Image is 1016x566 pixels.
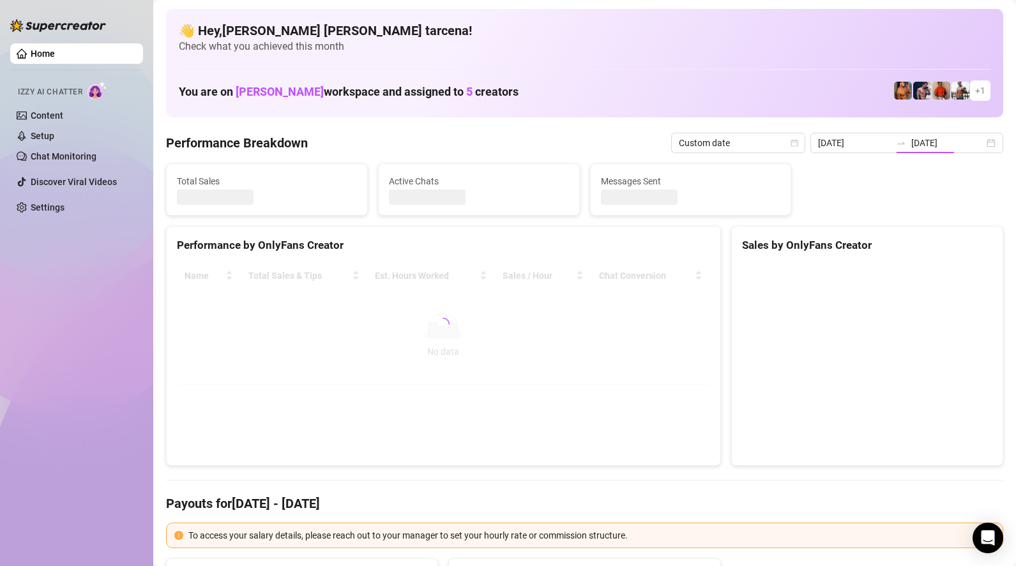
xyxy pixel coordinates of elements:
div: To access your salary details, please reach out to your manager to set your hourly rate or commis... [188,528,995,542]
img: Justin [932,82,950,100]
span: Check what you achieved this month [179,40,990,54]
span: 5 [466,85,473,98]
img: JUSTIN [952,82,969,100]
div: Open Intercom Messenger [973,523,1003,553]
span: [PERSON_NAME] [236,85,324,98]
span: swap-right [896,138,906,148]
span: Izzy AI Chatter [18,86,82,98]
span: Total Sales [177,174,357,188]
img: JG [894,82,912,100]
a: Setup [31,131,54,141]
img: Axel [913,82,931,100]
span: calendar [791,139,798,147]
a: Discover Viral Videos [31,177,117,187]
img: logo-BBDzfeDw.svg [10,19,106,32]
img: AI Chatter [87,81,107,100]
input: End date [911,136,984,150]
span: Messages Sent [601,174,781,188]
a: Chat Monitoring [31,151,96,161]
a: Settings [31,202,64,212]
span: + 1 [975,84,985,98]
span: Active Chats [389,174,569,188]
input: Start date [818,136,891,150]
span: to [896,138,906,148]
h1: You are on workspace and assigned to creators [179,85,519,99]
div: Performance by OnlyFans Creator [177,237,710,254]
h4: Payouts for [DATE] - [DATE] [166,495,1003,512]
span: loading [436,317,451,332]
a: Home [31,48,55,59]
span: Custom date [679,133,798,153]
a: Content [31,110,63,121]
span: exclamation-circle [174,531,183,540]
h4: 👋 Hey, [PERSON_NAME] [PERSON_NAME] tarcena ! [179,22,990,40]
div: Sales by OnlyFans Creator [742,237,992,254]
h4: Performance Breakdown [166,134,308,152]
